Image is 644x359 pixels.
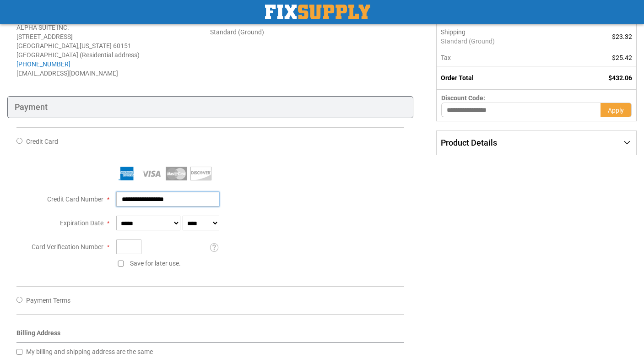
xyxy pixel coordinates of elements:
[441,94,485,102] span: Discount Code:
[26,138,58,145] span: Credit Card
[441,37,563,46] span: Standard (Ground)
[116,167,137,180] img: American Express
[47,196,103,203] span: Credit Card Number
[190,167,211,180] img: Discover
[166,167,187,180] img: MasterCard
[608,107,624,114] span: Apply
[141,167,162,180] img: Visa
[16,70,118,77] span: [EMAIL_ADDRESS][DOMAIN_NAME]
[16,14,210,78] address: [PERSON_NAME] TANSOR ALPHA SUITE INC. [STREET_ADDRESS] [GEOGRAPHIC_DATA] , 60151 [GEOGRAPHIC_DATA...
[210,27,404,37] div: Standard (Ground)
[441,74,474,82] strong: Order Total
[601,103,632,117] button: Apply
[441,138,497,147] span: Product Details
[7,96,413,118] div: Payment
[60,219,103,227] span: Expiration Date
[265,5,370,19] img: Fix Industrial Supply
[265,5,370,19] a: store logo
[130,260,181,267] span: Save for later use.
[612,54,632,61] span: $25.42
[608,74,632,82] span: $432.06
[26,297,70,304] span: Payment Terms
[16,328,404,343] div: Billing Address
[80,42,112,49] span: [US_STATE]
[436,49,568,66] th: Tax
[32,243,103,250] span: Card Verification Number
[26,348,153,355] span: My billing and shipping address are the same
[441,28,465,36] span: Shipping
[612,33,632,40] span: $23.32
[16,60,70,68] a: [PHONE_NUMBER]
